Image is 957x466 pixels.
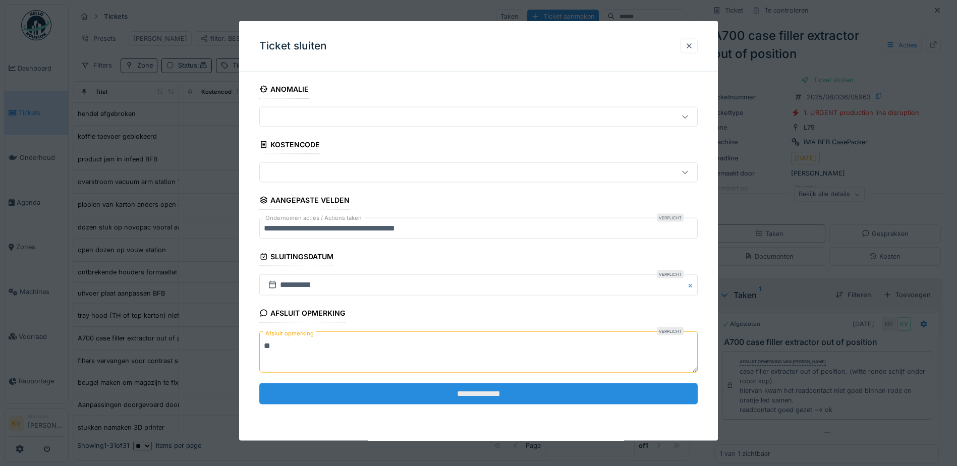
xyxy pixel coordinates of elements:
div: Aangepaste velden [259,193,350,210]
div: Anomalie [259,82,309,99]
div: Verplicht [657,270,684,278]
h3: Ticket sluiten [259,40,327,52]
div: Sluitingsdatum [259,249,333,266]
button: Close [687,274,698,296]
label: Ondernomen acties / Actions taken [263,214,364,222]
label: Afsluit opmerking [263,327,316,339]
div: Verplicht [657,327,684,335]
div: Afsluit opmerking [259,306,346,323]
div: Kostencode [259,137,320,154]
div: Verplicht [657,214,684,222]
